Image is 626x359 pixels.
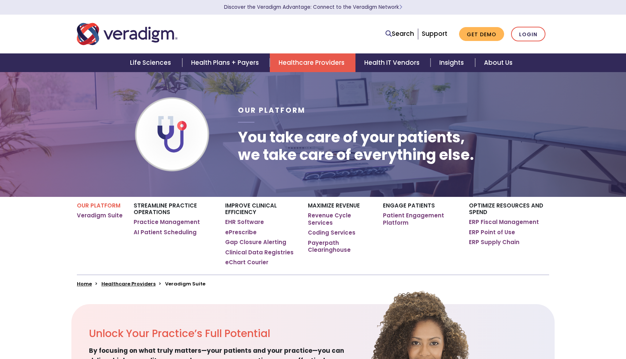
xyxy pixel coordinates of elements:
[469,218,539,226] a: ERP Fiscal Management
[121,53,182,72] a: Life Sciences
[422,29,447,38] a: Support
[89,328,353,340] h2: Unlock Your Practice’s Full Potential
[134,218,200,226] a: Practice Management
[308,212,372,226] a: Revenue Cycle Services
[77,212,123,219] a: Veradigm Suite
[225,229,257,236] a: ePrescribe
[225,218,264,226] a: EHR Software
[308,239,372,254] a: Payerpath Clearinghouse
[77,22,178,46] img: Veradigm logo
[224,4,402,11] a: Discover the Veradigm Advantage: Connect to the Veradigm NetworkLearn More
[355,53,431,72] a: Health IT Vendors
[383,212,458,226] a: Patient Engagement Platform
[77,280,92,287] a: Home
[101,280,156,287] a: Healthcare Providers
[469,239,519,246] a: ERP Supply Chain
[182,53,270,72] a: Health Plans + Payers
[431,53,475,72] a: Insights
[134,229,197,236] a: AI Patient Scheduling
[238,105,306,115] span: Our Platform
[225,239,286,246] a: Gap Closure Alerting
[511,27,545,42] a: Login
[399,4,402,11] span: Learn More
[238,128,474,164] h1: You take care of your patients, we take care of everything else.
[475,53,521,72] a: About Us
[225,259,268,266] a: eChart Courier
[385,29,414,39] a: Search
[225,249,294,256] a: Clinical Data Registries
[459,27,504,41] a: Get Demo
[308,229,355,236] a: Coding Services
[469,229,515,236] a: ERP Point of Use
[270,53,355,72] a: Healthcare Providers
